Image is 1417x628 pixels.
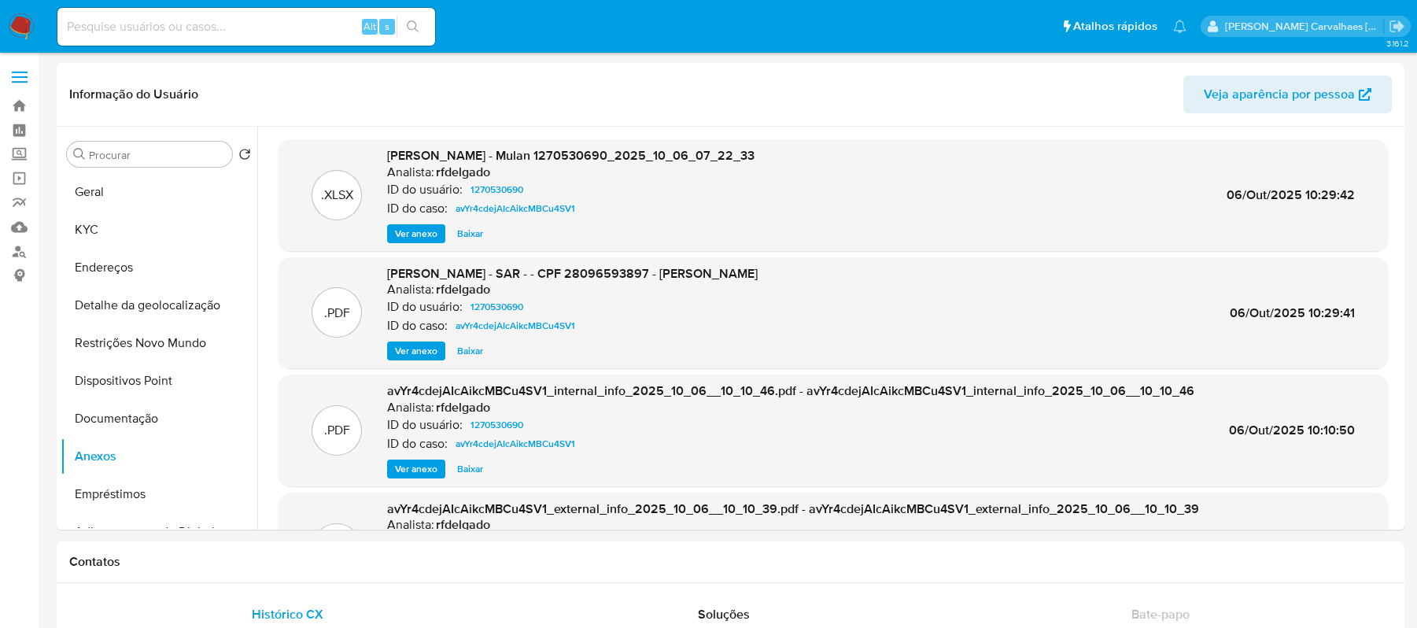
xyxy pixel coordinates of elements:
input: Pesquise usuários ou casos... [57,17,435,37]
p: Analista: [387,282,434,297]
button: Endereços [61,249,257,286]
span: avYr4cdejAIcAikcMBCu4SV1_external_info_2025_10_06__10_10_39.pdf - avYr4cdejAIcAikcMBCu4SV1_extern... [387,500,1199,518]
a: avYr4cdejAIcAikcMBCu4SV1 [449,434,581,453]
span: avYr4cdejAIcAikcMBCu4SV1_internal_info_2025_10_06__10_10_46.pdf - avYr4cdejAIcAikcMBCu4SV1_intern... [387,382,1194,400]
span: s [385,19,389,34]
a: 1270530690 [464,180,530,199]
button: Retornar ao pedido padrão [238,148,251,165]
span: avYr4cdejAIcAikcMBCu4SV1 [456,434,575,453]
p: .PDF [324,305,350,322]
p: ID do usuário: [387,417,463,433]
button: Dispositivos Point [61,362,257,400]
a: 1270530690 [464,416,530,434]
button: KYC [61,211,257,249]
button: Anexos [61,438,257,475]
p: Analista: [387,517,434,533]
button: Detalhe da geolocalização [61,286,257,324]
a: Sair [1389,18,1405,35]
span: 1270530690 [470,180,523,199]
span: [PERSON_NAME] - SAR - - CPF 28096593897 - [PERSON_NAME] [387,264,758,283]
p: .PDF [324,422,350,439]
button: Baixar [449,460,491,478]
span: 06/Out/2025 10:29:41 [1230,304,1355,322]
span: Ver anexo [395,226,437,242]
a: Notificações [1173,20,1186,33]
span: Histórico CX [252,605,323,623]
p: ID do caso: [387,201,448,216]
span: Ver anexo [395,461,437,477]
span: Baixar [457,226,483,242]
span: [PERSON_NAME] - Mulan 1270530690_2025_10_06_07_22_33 [387,146,755,164]
button: Adiantamentos de Dinheiro [61,513,257,551]
button: Veja aparência por pessoa [1183,76,1392,113]
a: 1270530690 [464,297,530,316]
span: Baixar [457,461,483,477]
h6: rfdelgado [436,400,490,416]
button: Documentação [61,400,257,438]
button: Restrições Novo Mundo [61,324,257,362]
button: Ver anexo [387,342,445,360]
h6: rfdelgado [436,282,490,297]
span: avYr4cdejAIcAikcMBCu4SV1 [456,316,575,335]
span: Ver anexo [395,343,437,359]
button: Procurar [73,148,86,161]
p: sara.carvalhaes@mercadopago.com.br [1225,19,1384,34]
h6: rfdelgado [436,517,490,533]
button: search-icon [397,16,429,38]
span: 1270530690 [470,297,523,316]
p: .XLSX [321,187,353,204]
span: 06/Out/2025 10:29:42 [1227,186,1355,204]
p: Analista: [387,164,434,180]
p: ID do caso: [387,318,448,334]
h1: Contatos [69,554,1392,570]
p: ID do caso: [387,436,448,452]
span: Veja aparência por pessoa [1204,76,1355,113]
input: Procurar [89,148,226,162]
span: Bate-papo [1131,605,1190,623]
h1: Informação do Usuário [69,87,198,102]
p: ID do usuário: [387,299,463,315]
button: Ver anexo [387,224,445,243]
span: avYr4cdejAIcAikcMBCu4SV1 [456,199,575,218]
button: Baixar [449,224,491,243]
span: Atalhos rápidos [1073,18,1157,35]
span: Baixar [457,343,483,359]
button: Empréstimos [61,475,257,513]
button: Baixar [449,342,491,360]
p: ID do usuário: [387,182,463,198]
span: Soluções [698,605,750,623]
button: Geral [61,173,257,211]
a: avYr4cdejAIcAikcMBCu4SV1 [449,316,581,335]
a: avYr4cdejAIcAikcMBCu4SV1 [449,199,581,218]
span: Alt [363,19,376,34]
h6: rfdelgado [436,164,490,180]
p: Analista: [387,400,434,416]
span: 1270530690 [470,416,523,434]
button: Ver anexo [387,460,445,478]
span: 06/Out/2025 10:10:50 [1229,421,1355,439]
